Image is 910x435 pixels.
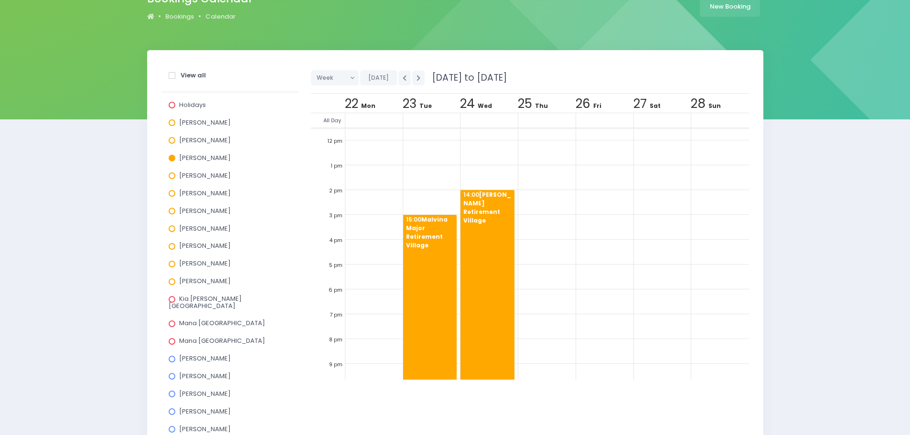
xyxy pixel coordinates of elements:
[633,95,647,112] span: 27
[179,100,206,109] span: Holidays
[179,171,231,180] span: [PERSON_NAME]
[179,118,231,127] span: [PERSON_NAME]
[179,354,231,363] span: [PERSON_NAME]
[179,424,231,434] span: [PERSON_NAME]
[708,102,721,110] span: Sun
[593,102,601,110] span: Fri
[179,224,231,233] span: [PERSON_NAME]
[311,259,343,271] span: 5 pm
[179,206,231,215] span: [PERSON_NAME]
[179,189,231,198] span: [PERSON_NAME]
[179,407,231,416] span: [PERSON_NAME]
[169,294,242,310] span: Kia [PERSON_NAME][GEOGRAPHIC_DATA]
[311,210,343,222] span: 3 pm
[460,95,475,112] span: 24
[478,102,492,110] span: Wed
[426,71,507,84] span: [DATE] to [DATE]
[419,102,432,110] span: Tue
[179,276,231,286] span: [PERSON_NAME]
[403,215,457,414] div: Malvina Major Retirement Village
[311,334,343,346] span: 8 pm
[403,95,417,112] span: 23
[317,71,346,85] span: Week
[535,102,548,110] span: Thu
[311,113,341,127] span: All Day
[345,95,358,112] span: 22
[179,318,265,328] span: Mana [GEOGRAPHIC_DATA]
[179,336,265,345] span: Mana [GEOGRAPHIC_DATA]
[165,12,194,21] a: Bookings
[360,70,397,85] button: [DATE]
[205,12,236,21] a: Calendar
[311,234,343,246] span: 4 pm
[311,135,343,147] span: 12 pm
[518,95,532,112] span: 25
[406,215,421,223] strong: 15:00
[179,389,231,398] span: [PERSON_NAME]
[179,259,231,268] span: [PERSON_NAME]
[576,95,590,112] span: 26
[181,71,206,80] strong: View all
[179,371,231,381] span: [PERSON_NAME]
[463,191,479,199] strong: 14:00
[311,160,343,172] span: 1 pm
[179,136,231,145] span: [PERSON_NAME]
[179,241,231,250] span: [PERSON_NAME]
[311,185,343,197] span: 2 pm
[179,153,231,162] span: [PERSON_NAME]
[361,102,375,110] span: Mon
[311,309,343,321] span: 7 pm
[460,190,514,389] div: [PERSON_NAME] Retirement Village
[650,102,661,110] span: Sat
[311,70,359,85] button: Week
[311,284,343,296] span: 6 pm
[691,95,706,112] span: 28
[311,359,343,371] span: 9 pm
